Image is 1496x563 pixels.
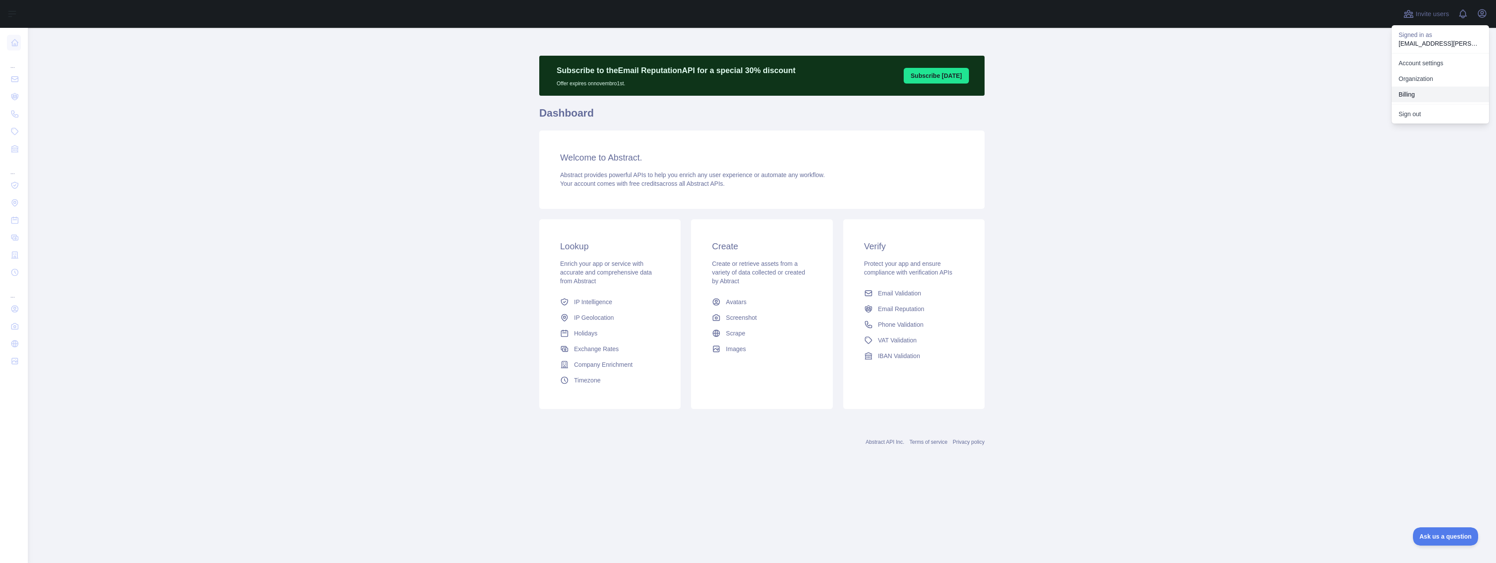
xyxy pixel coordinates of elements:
span: Phone Validation [878,320,924,329]
span: Holidays [574,329,598,338]
span: Screenshot [726,313,757,322]
span: Your account comes with across all Abstract APIs. [560,180,725,187]
span: Exchange Rates [574,345,619,353]
a: Holidays [557,325,663,341]
span: IBAN Validation [878,352,920,360]
button: Subscribe [DATE] [904,68,969,84]
h3: Create [712,240,811,252]
a: IP Geolocation [557,310,663,325]
button: Invite users [1402,7,1451,21]
span: Protect your app and ensure compliance with verification APIs [864,260,952,276]
span: Invite users [1416,9,1449,19]
div: ... [7,158,21,176]
a: IP Intelligence [557,294,663,310]
p: [EMAIL_ADDRESS][PERSON_NAME][DOMAIN_NAME] [1399,39,1482,48]
p: Offer expires on novembro 1st. [557,77,795,87]
a: Images [708,341,815,357]
span: Abstract provides powerful APIs to help you enrich any user experience or automate any workflow. [560,171,825,178]
p: Subscribe to the Email Reputation API for a special 30 % discount [557,64,795,77]
h1: Dashboard [539,106,985,127]
a: Privacy policy [953,439,985,445]
a: Scrape [708,325,815,341]
iframe: Toggle Customer Support [1413,527,1479,546]
button: Billing [1392,87,1489,102]
h3: Verify [864,240,964,252]
a: Email Reputation [861,301,967,317]
a: Exchange Rates [557,341,663,357]
a: Abstract API Inc. [866,439,905,445]
span: Timezone [574,376,601,385]
span: Scrape [726,329,745,338]
span: Enrich your app or service with accurate and comprehensive data from Abstract [560,260,652,285]
a: VAT Validation [861,332,967,348]
span: IP Geolocation [574,313,614,322]
a: Timezone [557,372,663,388]
span: Images [726,345,746,353]
div: ... [7,52,21,70]
a: Email Validation [861,285,967,301]
h3: Welcome to Abstract. [560,151,964,164]
span: Create or retrieve assets from a variety of data collected or created by Abtract [712,260,805,285]
div: ... [7,282,21,299]
a: Phone Validation [861,317,967,332]
span: Email Validation [878,289,921,298]
span: Email Reputation [878,305,925,313]
span: Company Enrichment [574,360,633,369]
a: Avatars [708,294,815,310]
a: Account settings [1392,55,1489,71]
span: Avatars [726,298,746,306]
span: VAT Validation [878,336,917,345]
a: Screenshot [708,310,815,325]
a: Organization [1392,71,1489,87]
span: free credits [629,180,659,187]
h3: Lookup [560,240,660,252]
a: Company Enrichment [557,357,663,372]
p: Signed in as [1399,30,1482,39]
a: Terms of service [909,439,947,445]
button: Sign out [1392,106,1489,122]
span: IP Intelligence [574,298,612,306]
a: IBAN Validation [861,348,967,364]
